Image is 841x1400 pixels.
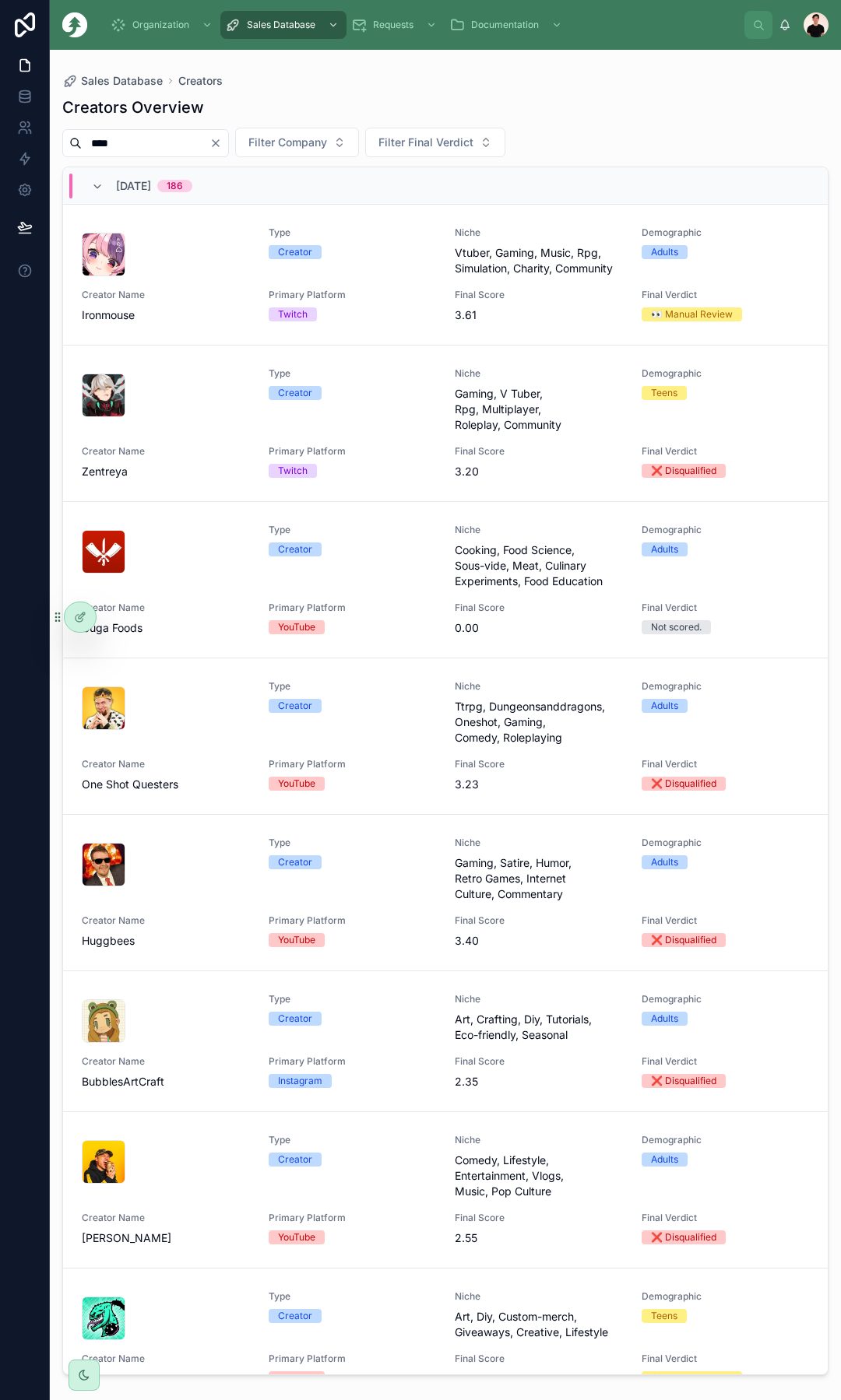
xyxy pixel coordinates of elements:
[651,1012,678,1026] div: Adults
[642,524,810,536] span: Demographic
[651,933,716,947] div: ❌ Disqualified
[642,758,810,770] span: Final Verdict
[82,1230,250,1246] span: [PERSON_NAME]
[651,386,677,400] div: Teens
[82,1055,250,1068] span: Creator Name
[82,602,250,614] span: Creator Name
[651,542,678,556] div: Adults
[63,346,828,502] a: TypeCreatorNicheGaming, V Tuber, Rpg, Multiplayer, Roleplay, CommunityDemographicTeensCreator Nam...
[269,445,437,458] span: Primary Platform
[82,777,250,792] span: One Shot Questers
[269,226,437,239] span: Type
[651,307,733,321] div: 👀 Manual Review
[63,971,828,1112] a: TypeCreatorNicheArt, Crafting, Diy, Tutorials, Eco-friendly, SeasonalDemographicAdultsCreator Nam...
[642,1134,810,1146] span: Demographic
[642,367,810,380] span: Demographic
[642,1290,810,1303] span: Demographic
[455,464,623,479] span: 3.20
[278,386,312,400] div: Creator
[651,1153,678,1167] div: Adults
[278,1371,315,1385] div: YouTube
[269,367,437,380] span: Type
[278,542,312,556] div: Creator
[455,386,623,433] span: Gaming, V Tuber, Rpg, Multiplayer, Roleplay, Community
[455,1153,623,1199] span: Comedy, Lifestyle, Entertainment, Vlogs, Music, Pop Culture
[642,914,810,927] span: Final Verdict
[269,602,437,614] span: Primary Platform
[455,289,623,301] span: Final Score
[178,73,223,89] a: Creators
[269,1134,437,1146] span: Type
[455,680,623,693] span: Niche
[247,19,315,31] span: Sales Database
[278,1153,312,1167] div: Creator
[278,464,308,478] div: Twitch
[63,205,828,346] a: TypeCreatorNicheVtuber, Gaming, Music, Rpg, Simulation, Charity, CommunityDemographicAdultsCreato...
[116,178,151,194] span: [DATE]
[269,1353,437,1365] span: Primary Platform
[455,1074,623,1089] span: 2.35
[651,1230,716,1244] div: ❌ Disqualified
[269,758,437,770] span: Primary Platform
[278,245,312,259] div: Creator
[365,128,505,157] button: Select Button
[378,135,473,150] span: Filter Final Verdict
[269,914,437,927] span: Primary Platform
[445,11,570,39] a: Documentation
[642,289,810,301] span: Final Verdict
[63,1112,828,1268] a: TypeCreatorNicheComedy, Lifestyle, Entertainment, Vlogs, Music, Pop CultureDemographicAdultsCreat...
[82,933,250,949] span: Huggbees
[82,307,250,323] span: Ironmouse
[642,602,810,614] span: Final Verdict
[651,245,678,259] div: Adults
[82,758,250,770] span: Creator Name
[347,11,445,39] a: Requests
[269,680,437,693] span: Type
[455,524,623,536] span: Niche
[651,855,678,869] div: Adults
[81,73,163,89] span: Sales Database
[455,699,623,746] span: Ttrpg, Dungeonsanddragons, Oneshot, Gaming, Comedy, Roleplaying
[63,502,828,658] a: TypeCreatorNicheCooking, Food Science, Sous-vide, Meat, Culinary Experiments, Food EducationDemog...
[651,777,716,791] div: ❌ Disqualified
[455,1012,623,1043] span: Art, Crafting, Diy, Tutorials, Eco-friendly, Seasonal
[455,1212,623,1224] span: Final Score
[651,1074,716,1088] div: ❌ Disqualified
[642,445,810,458] span: Final Verdict
[455,1290,623,1303] span: Niche
[651,699,678,713] div: Adults
[278,933,315,947] div: YouTube
[455,367,623,380] span: Niche
[651,620,702,634] div: Not scored.
[642,1055,810,1068] span: Final Verdict
[82,1353,250,1365] span: Creator Name
[455,445,623,458] span: Final Score
[642,837,810,849] span: Demographic
[642,1353,810,1365] span: Final Verdict
[278,620,315,634] div: YouTube
[269,289,437,301] span: Primary Platform
[82,464,250,479] span: Zentreya
[455,1371,623,1387] span: 3.51
[62,12,87,37] img: App logo
[651,1371,733,1385] div: 👀 Manual Review
[248,135,327,150] span: Filter Company
[278,1012,312,1026] div: Creator
[455,1230,623,1246] span: 2.55
[651,464,716,478] div: ❌ Disqualified
[82,1074,250,1089] span: BubblesArtCraft
[82,620,250,636] span: Guga Foods
[220,11,347,39] a: Sales Database
[373,19,413,31] span: Requests
[455,1309,623,1340] span: Art, Diy, Custom-merch, Giveaways, Creative, Lifestyle
[132,19,189,31] span: Organization
[455,855,623,902] span: Gaming, Satire, Humor, Retro Games, Internet Culture, Commentary
[642,226,810,239] span: Demographic
[100,8,744,42] div: scrollable content
[209,137,228,149] button: Clear
[269,837,437,849] span: Type
[278,1309,312,1323] div: Creator
[63,815,828,971] a: TypeCreatorNicheGaming, Satire, Humor, Retro Games, Internet Culture, CommentaryDemographicAdults...
[455,1353,623,1365] span: Final Score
